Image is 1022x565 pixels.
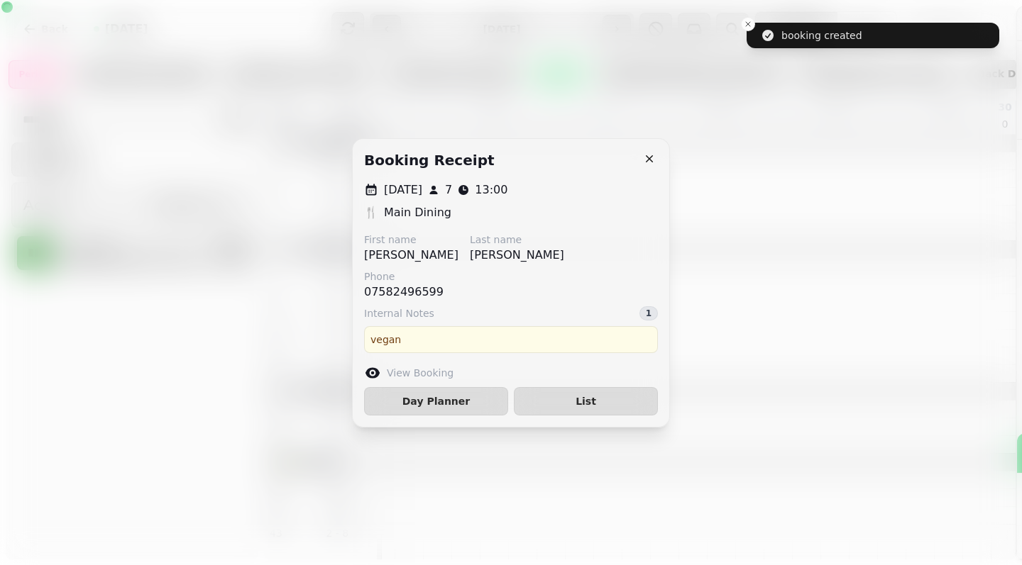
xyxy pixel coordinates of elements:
[364,326,658,353] div: vegan
[364,284,444,301] p: 07582496599
[470,233,564,247] label: Last name
[387,366,454,380] label: View Booking
[475,181,507,198] p: 13:00
[514,387,658,415] button: List
[364,387,508,415] button: Day Planner
[364,306,434,320] span: Internal Notes
[639,306,658,320] div: 1
[445,181,452,198] p: 7
[364,204,378,221] p: 🍴
[376,396,496,406] span: Day Planner
[470,247,564,264] p: [PERSON_NAME]
[384,204,451,221] p: Main Dining
[364,150,495,170] h2: Booking receipt
[526,396,646,406] span: List
[364,233,458,247] label: First name
[364,269,444,284] label: Phone
[384,181,422,198] p: [DATE]
[364,247,458,264] p: [PERSON_NAME]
